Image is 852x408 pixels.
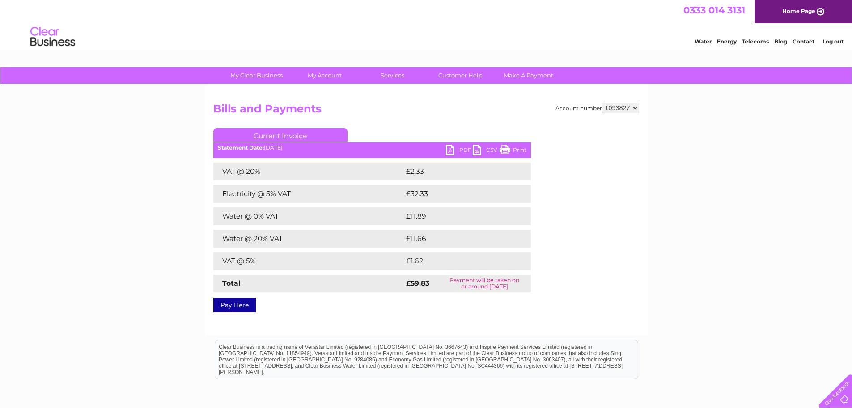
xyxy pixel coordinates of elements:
a: Energy [717,38,737,45]
td: £11.89 [404,207,511,225]
div: Clear Business is a trading name of Verastar Limited (registered in [GEOGRAPHIC_DATA] No. 3667643... [215,5,638,43]
a: Print [500,145,526,158]
td: £32.33 [404,185,513,203]
td: VAT @ 5% [213,252,404,270]
a: Contact [793,38,814,45]
a: Water [695,38,712,45]
a: Telecoms [742,38,769,45]
td: Electricity @ 5% VAT [213,185,404,203]
td: Payment will be taken on or around [DATE] [438,275,531,292]
a: 0333 014 3131 [683,4,745,16]
div: Account number [555,103,639,113]
img: logo.png [30,23,76,51]
a: PDF [446,145,473,158]
td: VAT @ 20% [213,163,404,180]
td: £11.66 [404,230,511,248]
td: Water @ 0% VAT [213,207,404,225]
a: My Account [288,67,361,84]
strong: Total [222,279,241,288]
td: £2.33 [404,163,510,180]
a: My Clear Business [220,67,293,84]
strong: £59.83 [406,279,429,288]
a: CSV [473,145,500,158]
div: [DATE] [213,145,531,151]
a: Current Invoice [213,128,348,142]
a: Pay Here [213,298,256,312]
a: Log out [822,38,844,45]
a: Blog [774,38,787,45]
a: Services [356,67,429,84]
b: Statement Date: [218,144,264,151]
a: Customer Help [424,67,497,84]
td: £1.62 [404,252,509,270]
h2: Bills and Payments [213,103,639,120]
a: Make A Payment [492,67,565,84]
td: Water @ 20% VAT [213,230,404,248]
